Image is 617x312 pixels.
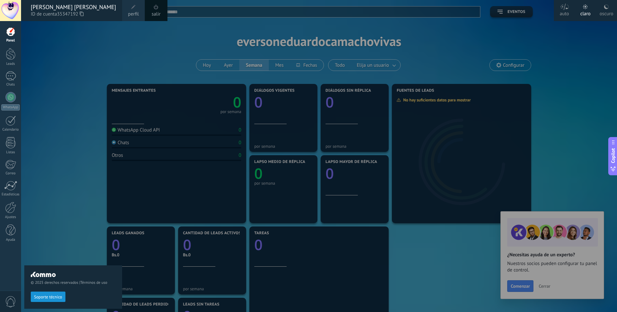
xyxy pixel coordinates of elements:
[1,171,20,176] div: Correo
[1,192,20,197] div: Estadísticas
[580,4,591,21] div: claro
[1,104,20,110] div: WhatsApp
[34,295,62,299] span: Soporte técnico
[1,150,20,155] div: Listas
[1,39,20,43] div: Panel
[152,11,160,18] a: salir
[1,128,20,132] div: Calendario
[31,294,65,299] a: Soporte técnico
[128,11,139,18] span: perfil
[1,238,20,242] div: Ayuda
[31,292,65,302] button: Soporte técnico
[610,148,616,163] span: Copilot
[1,62,20,66] div: Leads
[1,215,20,219] div: Ajustes
[31,4,116,11] div: [PERSON_NAME] [PERSON_NAME]
[80,280,107,285] a: Términos de uso
[57,11,84,18] span: 35347192
[600,4,613,21] div: oscuro
[31,11,116,18] span: ID de cuenta
[1,83,20,87] div: Chats
[31,280,116,285] span: © 2025 derechos reservados |
[560,4,569,21] div: auto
